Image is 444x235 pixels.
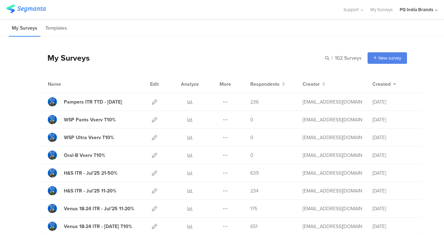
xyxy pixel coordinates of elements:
[250,116,253,123] span: 0
[303,81,320,88] span: Creator
[250,223,258,230] span: 651
[303,98,362,106] div: kar.s.1@pg.com
[303,223,362,230] div: kar.s.1@pg.com
[303,169,362,177] div: kar.s.1@pg.com
[64,187,117,195] div: H&S ITR - Jul'25 11-20%
[372,81,396,88] button: Created
[48,151,105,160] a: Oral-B Vserv T10%
[218,75,233,93] div: More
[48,81,90,88] div: Name
[40,52,90,64] div: My Surveys
[250,81,285,88] button: Respondents
[400,6,433,13] div: PG India Brands
[48,186,117,195] a: H&S ITR - Jul'25 11-20%
[64,134,114,141] div: WSP Ultra Vserv T10%
[250,134,253,141] span: 0
[372,187,414,195] div: [DATE]
[372,223,414,230] div: [DATE]
[303,152,362,159] div: kar.s.1@pg.com
[303,134,362,141] div: kar.s.1@pg.com
[64,116,116,123] div: WSP Pants Vserv T10%
[48,168,118,177] a: H&S ITR - Jul'25 21-50%
[42,20,70,37] li: Templates
[303,116,362,123] div: kar.s.1@pg.com
[48,115,116,124] a: WSP Pants Vserv T10%
[250,205,257,212] span: 175
[250,152,253,159] span: 0
[64,169,118,177] div: H&S ITR - Jul'25 21-50%
[372,205,414,212] div: [DATE]
[48,97,122,106] a: Pampers ITR TTD - [DATE]
[64,205,134,212] div: Venus 18-24 ITR - Jul'25 11-20%
[303,187,362,195] div: kar.s.1@pg.com
[372,81,391,88] span: Created
[378,55,401,61] span: New survey
[179,75,200,93] div: Analyze
[250,81,280,88] span: Respondents
[372,98,414,106] div: [DATE]
[372,134,414,141] div: [DATE]
[303,205,362,212] div: kar.s.1@pg.com
[250,169,259,177] span: 639
[250,98,259,106] span: 236
[372,152,414,159] div: [DATE]
[303,81,325,88] button: Creator
[250,187,259,195] span: 234
[48,222,132,231] a: Venus 18-24 ITR - [DATE] T10%
[48,133,114,142] a: WSP Ultra Vserv T10%
[335,54,362,62] span: 102 Surveys
[64,152,105,159] div: Oral-B Vserv T10%
[331,54,334,62] span: |
[64,223,132,230] div: Venus 18-24 ITR - Jul'25 T10%
[48,204,134,213] a: Venus 18-24 ITR - Jul'25 11-20%
[6,5,46,13] img: segmanta logo
[64,98,122,106] div: Pampers ITR TTD - Aug'25
[343,6,359,13] span: Support
[147,75,162,93] div: Edit
[9,20,40,37] li: My Surveys
[372,169,414,177] div: [DATE]
[372,116,414,123] div: [DATE]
